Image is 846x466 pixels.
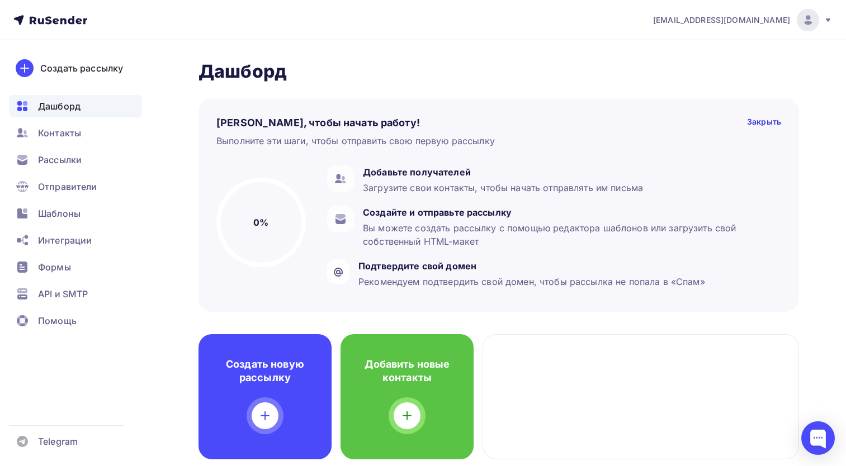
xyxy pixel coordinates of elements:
h2: Дашборд [198,60,799,83]
div: Закрыть [747,116,781,130]
a: Отправители [9,175,142,198]
div: Создать рассылку [40,61,123,75]
span: Помощь [38,314,77,327]
span: [EMAIL_ADDRESS][DOMAIN_NAME] [653,15,790,26]
div: Добавьте получателей [363,165,643,179]
div: Вы можете создать рассылку с помощью редактора шаблонов или загрузить свой собственный HTML-макет [363,221,776,248]
span: API и SMTP [38,287,88,301]
div: Рекомендуем подтвердить свой домен, чтобы рассылка не попала в «Спам» [358,275,705,288]
div: Загрузите свои контакты, чтобы начать отправлять им письма [363,181,643,194]
a: Рассылки [9,149,142,171]
div: Выполните эти шаги, чтобы отправить свою первую рассылку [216,134,495,148]
span: Рассылки [38,153,82,167]
span: Контакты [38,126,81,140]
a: [EMAIL_ADDRESS][DOMAIN_NAME] [653,9,833,31]
a: Формы [9,256,142,278]
span: Шаблоны [38,207,81,220]
span: Формы [38,260,71,274]
h4: [PERSON_NAME], чтобы начать работу! [216,116,420,130]
a: Дашборд [9,95,142,117]
span: Telegram [38,435,78,448]
a: Шаблоны [9,202,142,225]
h4: Создать новую рассылку [216,358,314,384]
h5: 0% [253,216,268,229]
span: Интеграции [38,234,92,247]
h4: Добавить новые контакты [358,358,456,384]
span: Дашборд [38,99,81,113]
div: Подтвердите свой домен [358,259,705,273]
a: Контакты [9,122,142,144]
div: Создайте и отправьте рассылку [363,206,776,219]
span: Отправители [38,180,97,193]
